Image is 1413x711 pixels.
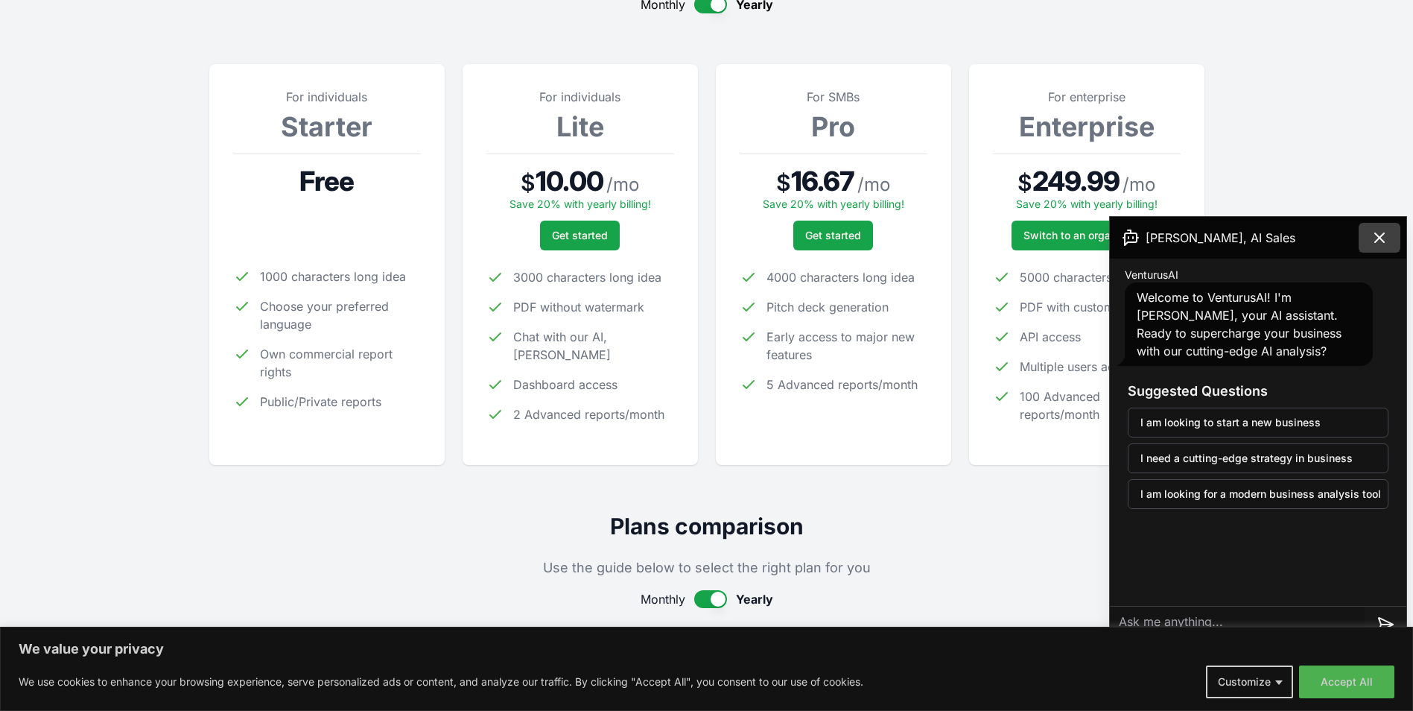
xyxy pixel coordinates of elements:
[1206,666,1293,698] button: Customize
[552,228,608,243] span: Get started
[19,640,1394,658] p: We value your privacy
[740,88,927,106] p: For SMBs
[19,673,863,691] p: We use cookies to enhance your browsing experience, serve personalized ads or content, and analyz...
[993,112,1181,142] h3: Enterprise
[209,557,1204,578] p: Use the guide below to select the right plan for you
[763,197,904,210] span: Save 20% with yearly billing!
[1020,298,1178,316] span: PDF with custom watermark
[766,376,918,394] span: 5 Advanced reports/month
[209,513,1204,540] h2: Plans comparison
[1032,166,1120,196] span: 249.99
[1012,221,1162,250] a: Switch to an organization
[736,590,773,608] span: Yearly
[1017,169,1032,196] span: $
[1125,268,1178,282] span: VenturusAI
[857,173,890,197] span: / mo
[536,166,603,196] span: 10.00
[766,268,915,286] span: 4000 characters long idea
[509,197,651,210] span: Save 20% with yearly billing!
[793,221,873,250] button: Get started
[486,88,674,106] p: For individuals
[1137,290,1341,358] span: Welcome to VenturusAI! I'm [PERSON_NAME], your AI assistant. Ready to supercharge your business w...
[260,345,421,381] span: Own commercial report rights
[1020,328,1081,346] span: API access
[1299,666,1394,698] button: Accept All
[1128,443,1388,473] button: I need a cutting-edge strategy in business
[1016,197,1158,210] span: Save 20% with yearly billing!
[233,112,421,142] h3: Starter
[791,166,855,196] span: 16.67
[1020,268,1168,286] span: 5000 characters long idea
[1128,381,1388,402] h3: Suggested Questions
[299,166,354,196] span: Free
[993,88,1181,106] p: For enterprise
[513,298,644,316] span: PDF without watermark
[1020,358,1140,376] span: Multiple users access
[805,228,861,243] span: Get started
[1128,408,1388,437] button: I am looking to start a new business
[1128,479,1388,509] button: I am looking for a modern business analysis tool
[1020,388,1181,423] span: 100 Advanced reports/month
[1123,173,1155,197] span: / mo
[766,328,927,364] span: Early access to major new features
[486,112,674,142] h3: Lite
[233,88,421,106] p: For individuals
[540,221,620,250] button: Get started
[513,405,664,423] span: 2 Advanced reports/month
[776,169,791,196] span: $
[513,328,674,364] span: Chat with our AI, [PERSON_NAME]
[260,297,421,333] span: Choose your preferred language
[766,298,889,316] span: Pitch deck generation
[513,268,661,286] span: 3000 characters long idea
[1146,229,1295,247] span: [PERSON_NAME], AI Sales
[260,268,406,285] span: 1000 characters long idea
[260,393,381,411] span: Public/Private reports
[513,376,617,394] span: Dashboard access
[606,173,639,197] span: / mo
[641,590,685,608] span: Monthly
[521,169,536,196] span: $
[740,112,927,142] h3: Pro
